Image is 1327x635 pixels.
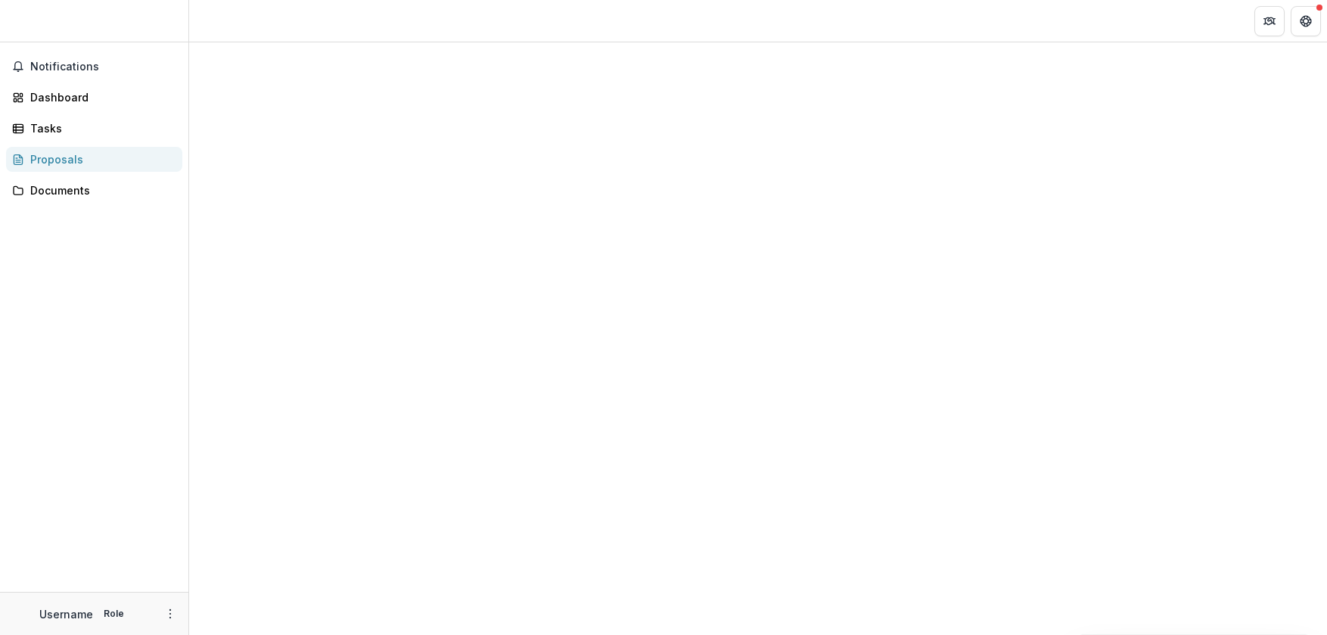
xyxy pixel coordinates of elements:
span: Notifications [30,61,176,73]
p: Username [39,606,93,622]
button: Notifications [6,54,182,79]
p: Role [99,607,129,621]
button: Get Help [1291,6,1321,36]
div: Documents [30,182,170,198]
div: Proposals [30,151,170,167]
a: Documents [6,178,182,203]
a: Tasks [6,116,182,141]
div: Dashboard [30,89,170,105]
button: Partners [1254,6,1285,36]
div: Tasks [30,120,170,136]
a: Dashboard [6,85,182,110]
a: Proposals [6,147,182,172]
button: More [161,605,179,623]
